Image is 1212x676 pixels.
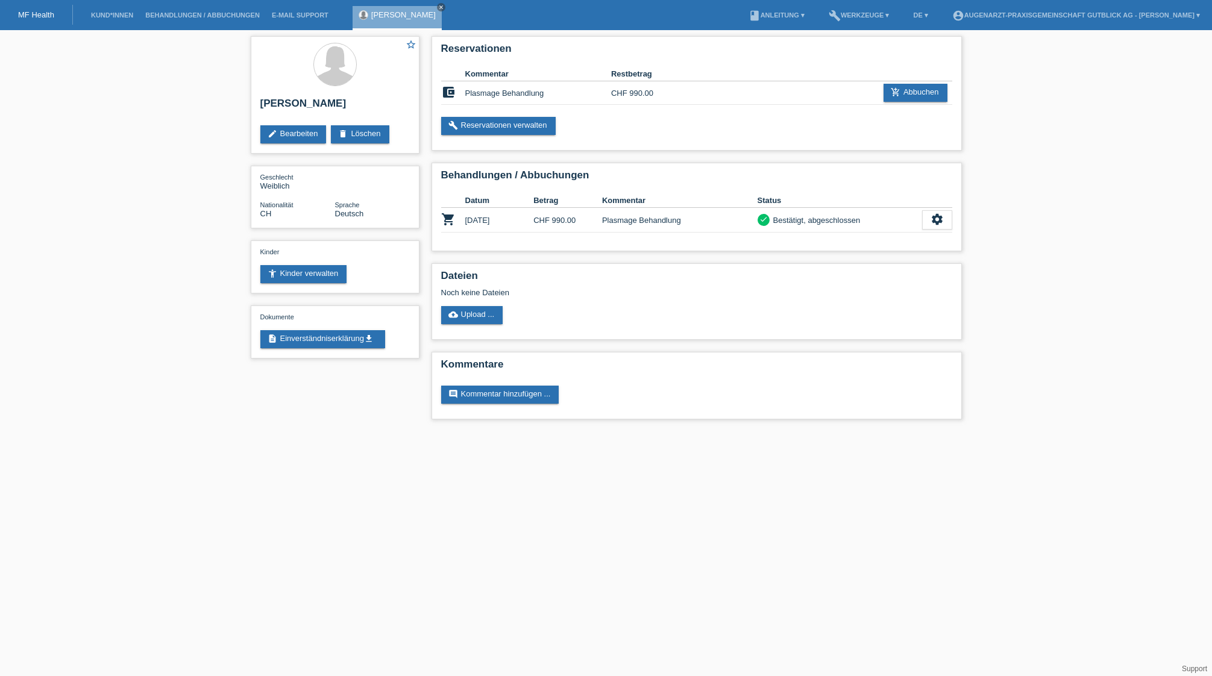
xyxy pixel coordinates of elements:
i: delete [338,129,348,139]
i: star_border [406,39,416,50]
a: add_shopping_cartAbbuchen [884,84,947,102]
a: close [437,3,445,11]
td: CHF 990.00 [533,208,602,233]
span: Dokumente [260,313,294,321]
i: account_circle [952,10,964,22]
i: cloud_upload [448,310,458,319]
i: check [759,215,768,224]
a: buildReservationen verwalten [441,117,556,135]
span: Schweiz [260,209,272,218]
span: Sprache [335,201,360,208]
i: close [438,4,444,10]
td: Plasmage Behandlung [602,208,758,233]
a: Support [1182,665,1207,673]
a: descriptionEinverständniserklärungget_app [260,330,385,348]
th: Kommentar [602,193,758,208]
h2: Kommentare [441,358,952,377]
a: buildWerkzeuge ▾ [823,11,896,19]
th: Restbetrag [611,67,684,81]
a: MF Health [18,10,54,19]
td: Plasmage Behandlung [465,81,611,105]
a: editBearbeiten [260,125,327,143]
th: Datum [465,193,534,208]
a: accessibility_newKinder verwalten [260,265,347,283]
h2: Dateien [441,270,952,288]
i: get_app [364,334,374,343]
i: add_shopping_cart [891,87,900,97]
a: star_border [406,39,416,52]
a: [PERSON_NAME] [371,10,436,19]
i: build [829,10,841,22]
a: deleteLöschen [331,125,389,143]
span: Deutsch [335,209,364,218]
th: Status [758,193,922,208]
span: Nationalität [260,201,294,208]
h2: Behandlungen / Abbuchungen [441,169,952,187]
div: Weiblich [260,172,335,190]
td: [DATE] [465,208,534,233]
span: Kinder [260,248,280,255]
i: book [749,10,761,22]
i: build [448,120,458,130]
th: Betrag [533,193,602,208]
div: Bestätigt, abgeschlossen [770,214,861,227]
i: accessibility_new [268,269,277,278]
a: commentKommentar hinzufügen ... [441,386,559,404]
a: DE ▾ [907,11,934,19]
i: description [268,334,277,343]
td: CHF 990.00 [611,81,684,105]
i: comment [448,389,458,399]
i: POSP00025725 [441,212,456,227]
a: Behandlungen / Abbuchungen [139,11,266,19]
th: Kommentar [465,67,611,81]
a: cloud_uploadUpload ... [441,306,503,324]
span: Geschlecht [260,174,294,181]
a: Kund*innen [85,11,139,19]
a: bookAnleitung ▾ [743,11,811,19]
h2: Reservationen [441,43,952,61]
a: account_circleAugenarzt-Praxisgemeinschaft Gutblick AG - [PERSON_NAME] ▾ [946,11,1206,19]
h2: [PERSON_NAME] [260,98,410,116]
a: E-Mail Support [266,11,334,19]
i: settings [931,213,944,226]
i: edit [268,129,277,139]
i: account_balance_wallet [441,85,456,99]
div: Noch keine Dateien [441,288,809,297]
